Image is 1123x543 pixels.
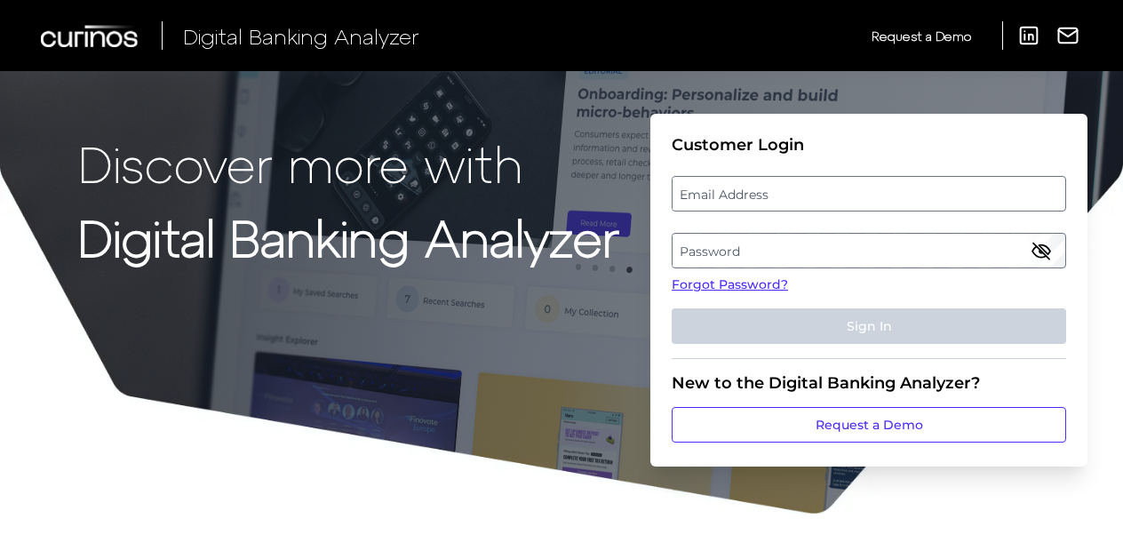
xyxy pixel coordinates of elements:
[872,21,971,51] a: Request a Demo
[672,373,1066,393] div: New to the Digital Banking Analyzer?
[41,25,140,47] img: Curinos
[672,275,1066,294] a: Forgot Password?
[183,23,419,49] span: Digital Banking Analyzer
[672,308,1066,344] button: Sign In
[673,178,1064,210] label: Email Address
[872,28,971,44] span: Request a Demo
[78,135,619,191] p: Discover more with
[672,407,1066,443] a: Request a Demo
[673,235,1064,267] label: Password
[78,207,619,267] strong: Digital Banking Analyzer
[672,135,1066,155] div: Customer Login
